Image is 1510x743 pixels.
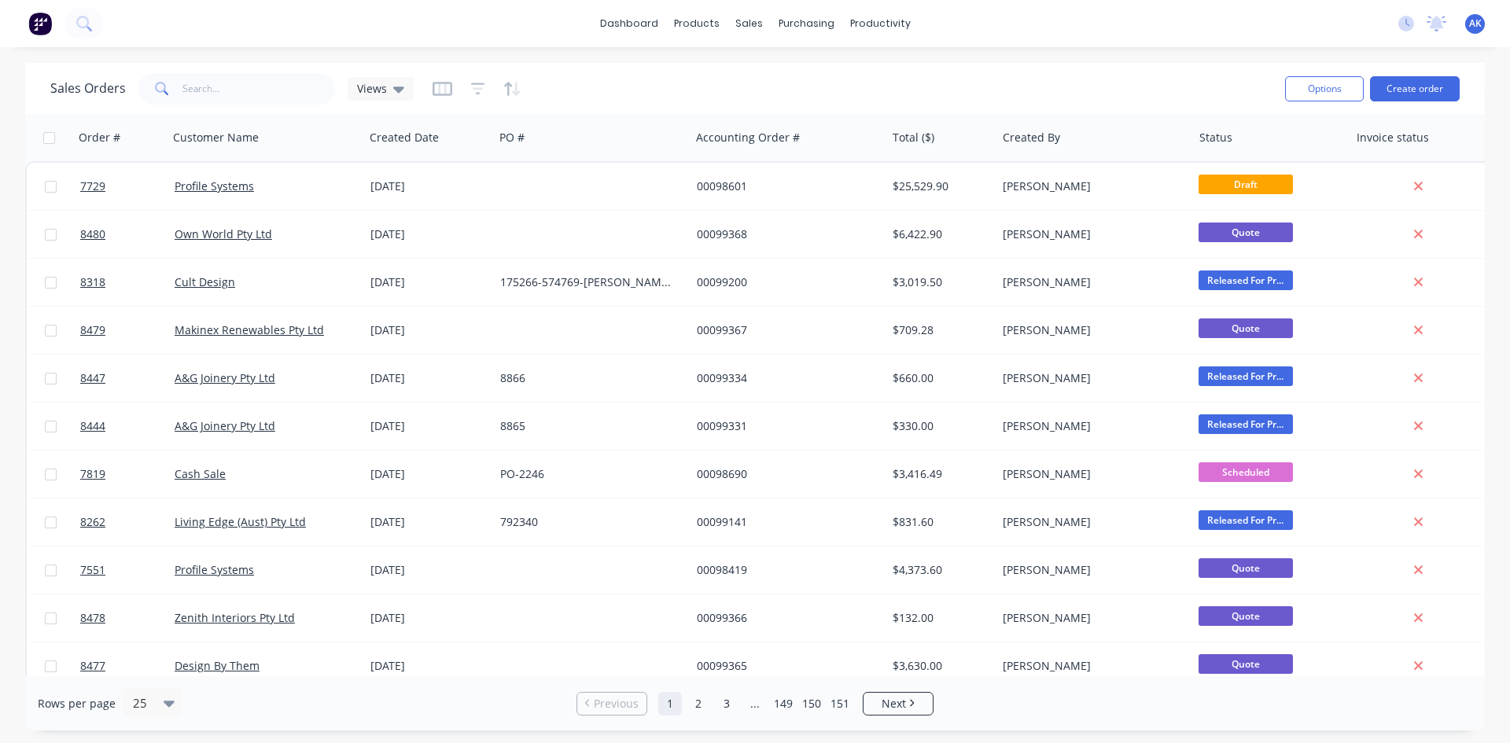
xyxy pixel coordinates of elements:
[893,466,985,482] div: $3,416.49
[1003,274,1177,290] div: [PERSON_NAME]
[697,226,871,242] div: 00099368
[1199,175,1293,194] span: Draft
[1003,514,1177,530] div: [PERSON_NAME]
[1199,558,1293,578] span: Quote
[1003,130,1060,145] div: Created By
[594,696,639,712] span: Previous
[696,130,800,145] div: Accounting Order #
[1199,130,1232,145] div: Status
[80,307,175,354] a: 8479
[175,322,324,337] a: Makinex Renewables Pty Ltd
[658,692,682,715] a: Page 1 is your current page
[80,418,105,434] span: 8444
[175,418,275,433] a: A&G Joinery Pty Ltd
[80,163,175,210] a: 7729
[697,274,871,290] div: 00099200
[182,73,336,105] input: Search...
[175,178,254,193] a: Profile Systems
[893,226,985,242] div: $6,422.90
[175,658,260,673] a: Design By Them
[1003,418,1177,434] div: [PERSON_NAME]
[893,562,985,578] div: $4,373.60
[370,274,488,290] div: [DATE]
[175,466,226,481] a: Cash Sale
[80,211,175,258] a: 8480
[697,370,871,386] div: 00099334
[1199,223,1293,242] span: Quote
[1003,226,1177,242] div: [PERSON_NAME]
[175,370,275,385] a: A&G Joinery Pty Ltd
[864,696,933,712] a: Next page
[175,226,272,241] a: Own World Pty Ltd
[370,130,439,145] div: Created Date
[893,658,985,674] div: $3,630.00
[500,370,675,386] div: 8866
[370,226,488,242] div: [DATE]
[1003,178,1177,194] div: [PERSON_NAME]
[370,514,488,530] div: [DATE]
[80,178,105,194] span: 7729
[80,322,105,338] span: 8479
[697,562,871,578] div: 00098419
[1199,510,1293,530] span: Released For Pr...
[80,466,105,482] span: 7819
[743,692,767,715] a: Jump forward
[1003,610,1177,626] div: [PERSON_NAME]
[80,594,175,642] a: 8478
[687,692,710,715] a: Page 2
[370,658,488,674] div: [DATE]
[499,130,525,145] div: PO #
[893,274,985,290] div: $3,019.50
[1003,322,1177,338] div: [PERSON_NAME]
[80,658,105,674] span: 8477
[80,498,175,546] a: 8262
[1003,466,1177,482] div: [PERSON_NAME]
[80,403,175,450] a: 8444
[80,370,105,386] span: 8447
[80,226,105,242] span: 8480
[175,274,235,289] a: Cult Design
[697,466,871,482] div: 00098690
[893,178,985,194] div: $25,529.90
[772,692,795,715] a: Page 149
[357,80,387,97] span: Views
[28,12,52,35] img: Factory
[1285,76,1364,101] button: Options
[500,466,675,482] div: PO-2246
[1370,76,1460,101] button: Create order
[1357,130,1429,145] div: Invoice status
[828,692,852,715] a: Page 151
[370,610,488,626] div: [DATE]
[577,696,646,712] a: Previous page
[500,514,675,530] div: 792340
[666,12,727,35] div: products
[79,130,120,145] div: Order #
[80,451,175,498] a: 7819
[697,658,871,674] div: 00099365
[370,466,488,482] div: [DATE]
[80,610,105,626] span: 8478
[370,178,488,194] div: [DATE]
[175,514,306,529] a: Living Edge (Aust) Pty Ltd
[893,130,934,145] div: Total ($)
[842,12,919,35] div: productivity
[175,610,295,625] a: Zenith Interiors Pty Ltd
[370,322,488,338] div: [DATE]
[1199,270,1293,290] span: Released For Pr...
[1003,658,1177,674] div: [PERSON_NAME]
[893,610,985,626] div: $132.00
[50,81,126,96] h1: Sales Orders
[893,418,985,434] div: $330.00
[80,259,175,306] a: 8318
[38,696,116,712] span: Rows per page
[500,274,675,290] div: 175266-574769-[PERSON_NAME] 3
[592,12,666,35] a: dashboard
[570,692,940,715] ul: Pagination
[1003,562,1177,578] div: [PERSON_NAME]
[697,514,871,530] div: 00099141
[1003,370,1177,386] div: [PERSON_NAME]
[1199,606,1293,626] span: Quote
[771,12,842,35] div: purchasing
[175,562,254,577] a: Profile Systems
[370,370,488,386] div: [DATE]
